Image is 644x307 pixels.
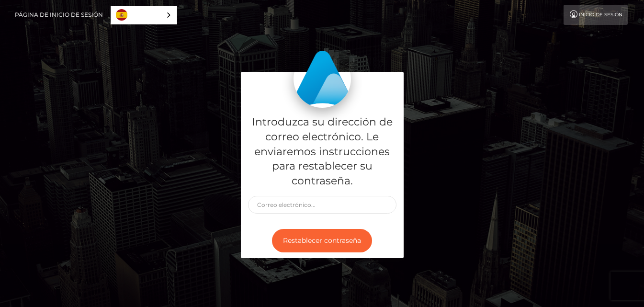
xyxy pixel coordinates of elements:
button: Restablecer contraseña [272,229,372,252]
a: Página de inicio de sesión [15,5,103,25]
input: Correo electrónico... [248,196,396,214]
h5: Introduzca su dirección de correo electrónico. Le enviaremos instrucciones para restablecer su co... [248,115,396,189]
aside: Language selected: Español [111,6,177,24]
a: Inicio de sesión [564,5,628,25]
img: MassPay Login [294,50,351,108]
a: Español [111,6,177,24]
div: Language [111,6,177,24]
